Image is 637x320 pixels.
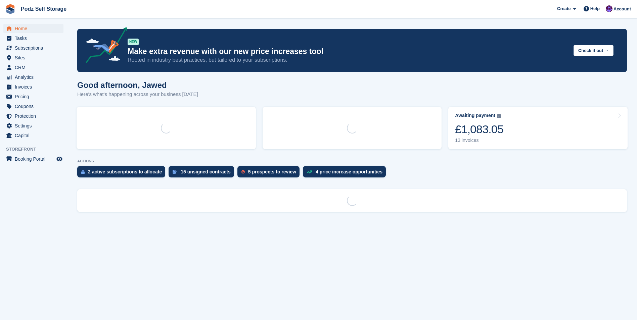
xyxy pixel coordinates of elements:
[128,39,139,45] div: NEW
[613,6,631,12] span: Account
[606,5,612,12] img: Jawed Chowdhary
[169,166,237,181] a: 15 unsigned contracts
[557,5,571,12] span: Create
[81,170,85,174] img: active_subscription_to_allocate_icon-d502201f5373d7db506a760aba3b589e785aa758c864c3986d89f69b8ff3...
[77,159,627,163] p: ACTIONS
[3,121,63,130] a: menu
[3,63,63,72] a: menu
[77,166,169,181] a: 2 active subscriptions to allocate
[88,169,162,174] div: 2 active subscriptions to allocate
[3,131,63,140] a: menu
[55,155,63,163] a: Preview store
[80,27,127,65] img: price-adjustments-announcement-icon-8257ccfd72463d97f412b2fc003d46551f7dbcb40ab6d574587a9cd5c0d94...
[3,82,63,92] a: menu
[15,43,55,53] span: Subscriptions
[128,47,568,56] p: Make extra revenue with our new price increases tool
[77,81,198,90] h1: Good afternoon, Jawed
[15,72,55,82] span: Analytics
[3,154,63,164] a: menu
[15,92,55,101] span: Pricing
[237,166,303,181] a: 5 prospects to review
[15,102,55,111] span: Coupons
[3,92,63,101] a: menu
[15,111,55,121] span: Protection
[15,154,55,164] span: Booking Portal
[15,34,55,43] span: Tasks
[3,34,63,43] a: menu
[248,169,296,174] div: 5 prospects to review
[316,169,382,174] div: 4 price increase opportunities
[15,53,55,62] span: Sites
[590,5,600,12] span: Help
[303,166,389,181] a: 4 price increase opportunities
[15,131,55,140] span: Capital
[3,43,63,53] a: menu
[18,3,69,14] a: Podz Self Storage
[455,122,503,136] div: £1,083.05
[307,170,312,173] img: price_increase_opportunities-93ffe204e8149a01c8c9dc8f82e8f89637d9d84a8eef4429ea346261dce0b2c0.svg
[181,169,231,174] div: 15 unsigned contracts
[455,138,503,143] div: 13 invoices
[3,24,63,33] a: menu
[448,107,628,149] a: Awaiting payment £1,083.05 13 invoices
[241,170,245,174] img: prospect-51fa495bee0391a8d652442698ab0144808aea92771e9ea1ae160a38d050c398.svg
[77,91,198,98] p: Here's what's happening across your business [DATE]
[3,72,63,82] a: menu
[3,102,63,111] a: menu
[128,56,568,64] p: Rooted in industry best practices, but tailored to your subscriptions.
[5,4,15,14] img: stora-icon-8386f47178a22dfd0bd8f6a31ec36ba5ce8667c1dd55bd0f319d3a0aa187defe.svg
[455,113,495,118] div: Awaiting payment
[6,146,67,153] span: Storefront
[574,45,613,56] button: Check it out →
[15,82,55,92] span: Invoices
[173,170,177,174] img: contract_signature_icon-13c848040528278c33f63329250d36e43548de30e8caae1d1a13099fd9432cc5.svg
[3,111,63,121] a: menu
[3,53,63,62] a: menu
[15,121,55,130] span: Settings
[497,114,501,118] img: icon-info-grey-7440780725fd019a000dd9b08b2336e03edf1995a4989e88bcd33f0948082b44.svg
[15,24,55,33] span: Home
[15,63,55,72] span: CRM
